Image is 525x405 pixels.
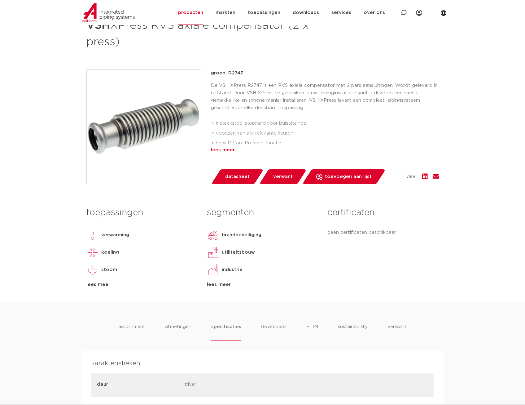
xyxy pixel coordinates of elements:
img: verwarming [86,229,99,241]
li: assortiment [118,323,145,341]
p: industrie [222,266,243,274]
p: verwarming [101,231,129,239]
p: utiliteitsbouw [222,249,255,256]
p: brandbeveiliging [222,231,261,239]
div: lees meer [86,281,198,288]
p: kleur [96,381,180,388]
p: zilver [184,381,268,389]
a: datasheet [211,169,264,184]
h1: XPress RVS axiale compensator (2 x press) [86,16,319,50]
img: brandbeveiliging [207,229,219,241]
strong: VSH [86,20,110,31]
div: lees meer [207,281,318,288]
img: Product Image for VSH XPress RVS axiale compensator (2 x press) [87,70,201,184]
p: koeling [101,249,119,256]
span: datasheet [225,172,250,182]
span: verwant [273,172,293,182]
div: lees meer [211,146,439,154]
h3: certificaten [327,207,439,219]
li: specificaties [211,323,241,341]
li: verwant [387,323,407,341]
li: insteekstop: stoprand voor buisuiteinde [216,118,439,128]
p: De VSH XPress R2747 is een RVS axiale compensator met 2 pers aansluitingen. Wordt geleverd in nul... [211,82,439,112]
img: stoom [86,264,99,276]
li: downloads [261,323,287,341]
li: ETIM [306,323,318,341]
li: afmetingen [165,323,191,341]
span: deel: [407,173,417,180]
p: stoom [101,266,117,274]
p: geen certificaten beschikbaar [327,229,439,236]
p: groep: R2747 [211,69,439,77]
li: Leak Before Pressed-functie [216,138,439,148]
span: toevoegen aan lijst [325,172,372,182]
h3: segmenten [207,207,318,219]
li: sustainability [338,323,368,341]
h3: toepassingen [86,207,198,219]
a: verwant [259,169,307,184]
li: voorzien van alle relevante keuren [216,128,439,138]
h4: karakteristieken [91,358,434,368]
img: industrie [207,264,219,276]
img: koeling [86,246,99,259]
img: utiliteitsbouw [207,246,219,259]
